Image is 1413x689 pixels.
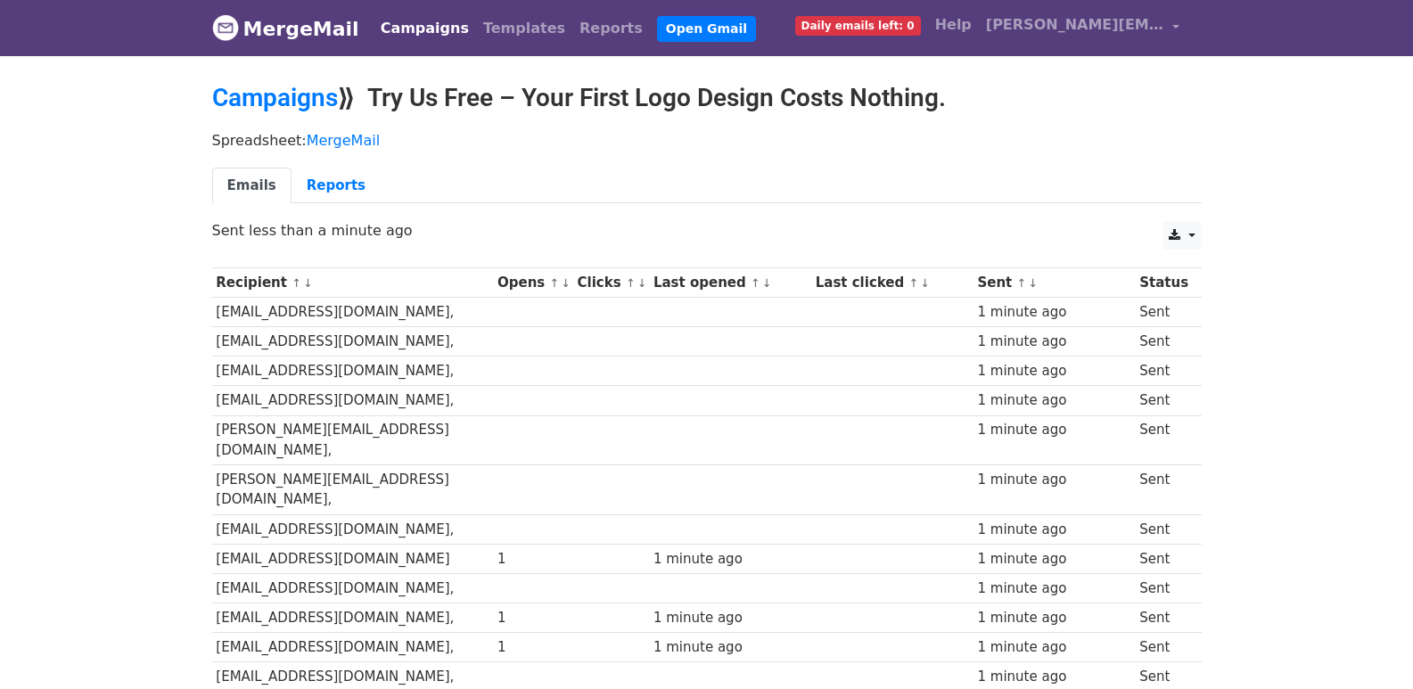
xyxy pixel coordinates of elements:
[986,14,1164,36] span: [PERSON_NAME][EMAIL_ADDRESS][DOMAIN_NAME]
[977,470,1130,490] div: 1 minute ago
[657,16,756,42] a: Open Gmail
[292,276,301,290] a: ↑
[1135,573,1192,603] td: Sent
[212,327,494,357] td: [EMAIL_ADDRESS][DOMAIN_NAME],
[653,637,807,658] div: 1 minute ago
[973,268,1136,298] th: Sent
[212,221,1202,240] p: Sent less than a minute ago
[788,7,928,43] a: Daily emails left: 0
[977,578,1130,599] div: 1 minute ago
[292,168,381,204] a: Reports
[751,276,760,290] a: ↑
[212,268,494,298] th: Recipient
[977,667,1130,687] div: 1 minute ago
[212,83,338,112] a: Campaigns
[212,544,494,573] td: [EMAIL_ADDRESS][DOMAIN_NAME]
[476,11,572,46] a: Templates
[212,168,292,204] a: Emails
[977,390,1130,411] div: 1 minute ago
[626,276,636,290] a: ↑
[212,603,494,633] td: [EMAIL_ADDRESS][DOMAIN_NAME],
[212,465,494,515] td: [PERSON_NAME][EMAIL_ADDRESS][DOMAIN_NAME],
[561,276,571,290] a: ↓
[977,332,1130,352] div: 1 minute ago
[1135,465,1192,515] td: Sent
[493,268,573,298] th: Opens
[550,276,560,290] a: ↑
[1028,276,1038,290] a: ↓
[212,386,494,415] td: [EMAIL_ADDRESS][DOMAIN_NAME],
[1135,633,1192,662] td: Sent
[212,83,1202,113] h2: ⟫ Try Us Free – Your First Logo Design Costs Nothing.
[212,633,494,662] td: [EMAIL_ADDRESS][DOMAIN_NAME],
[637,276,647,290] a: ↓
[212,357,494,386] td: [EMAIL_ADDRESS][DOMAIN_NAME],
[1135,415,1192,465] td: Sent
[212,415,494,465] td: [PERSON_NAME][EMAIL_ADDRESS][DOMAIN_NAME],
[1135,357,1192,386] td: Sent
[762,276,772,290] a: ↓
[979,7,1187,49] a: [PERSON_NAME][EMAIL_ADDRESS][DOMAIN_NAME]
[307,132,380,149] a: MergeMail
[977,361,1130,381] div: 1 minute ago
[303,276,313,290] a: ↓
[977,520,1130,540] div: 1 minute ago
[977,608,1130,628] div: 1 minute ago
[1135,327,1192,357] td: Sent
[928,7,979,43] a: Help
[1135,603,1192,633] td: Sent
[977,302,1130,323] div: 1 minute ago
[572,11,650,46] a: Reports
[212,10,359,47] a: MergeMail
[909,276,919,290] a: ↑
[212,514,494,544] td: [EMAIL_ADDRESS][DOMAIN_NAME],
[977,637,1130,658] div: 1 minute ago
[497,608,569,628] div: 1
[977,420,1130,440] div: 1 minute ago
[497,549,569,570] div: 1
[212,131,1202,150] p: Spreadsheet:
[649,268,811,298] th: Last opened
[795,16,921,36] span: Daily emails left: 0
[1017,276,1027,290] a: ↑
[212,573,494,603] td: [EMAIL_ADDRESS][DOMAIN_NAME],
[212,14,239,41] img: MergeMail logo
[374,11,476,46] a: Campaigns
[811,268,973,298] th: Last clicked
[1135,514,1192,544] td: Sent
[1135,544,1192,573] td: Sent
[1135,298,1192,327] td: Sent
[1135,386,1192,415] td: Sent
[653,608,807,628] div: 1 minute ago
[497,637,569,658] div: 1
[212,298,494,327] td: [EMAIL_ADDRESS][DOMAIN_NAME],
[920,276,930,290] a: ↓
[1135,268,1192,298] th: Status
[573,268,649,298] th: Clicks
[977,549,1130,570] div: 1 minute ago
[653,549,807,570] div: 1 minute ago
